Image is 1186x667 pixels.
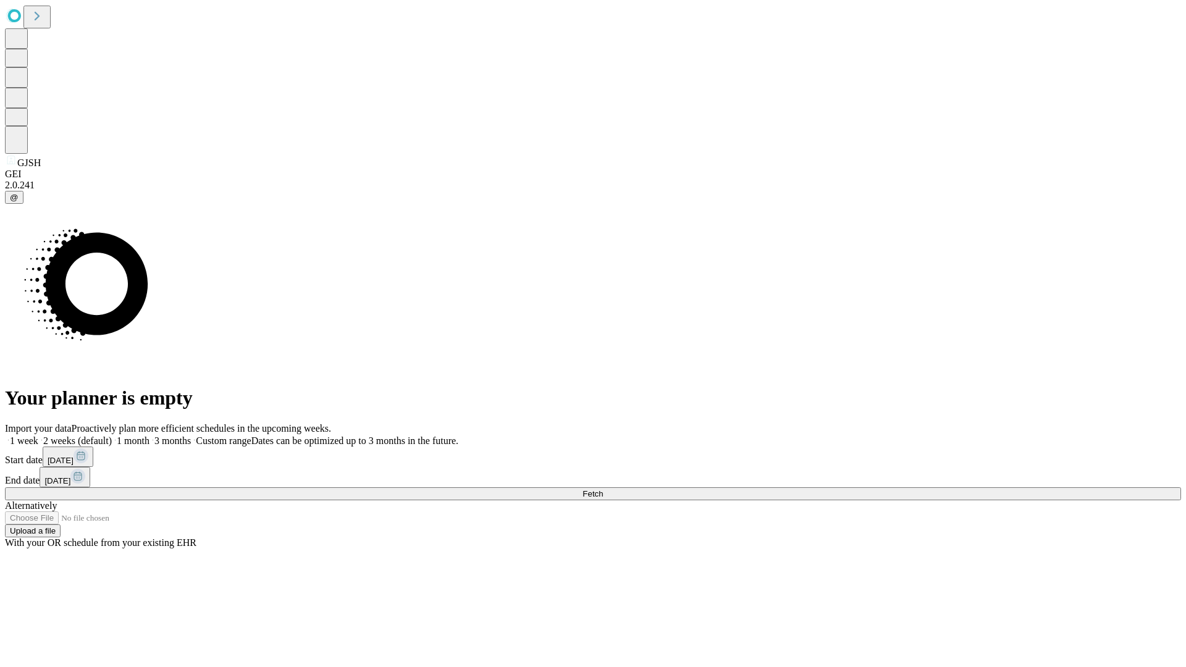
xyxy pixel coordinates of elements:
span: 3 months [154,435,191,446]
span: Custom range [196,435,251,446]
button: [DATE] [40,467,90,487]
button: Upload a file [5,524,61,537]
div: End date [5,467,1181,487]
button: [DATE] [43,447,93,467]
span: Fetch [582,489,603,498]
span: Dates can be optimized up to 3 months in the future. [251,435,458,446]
div: 2.0.241 [5,180,1181,191]
span: With your OR schedule from your existing EHR [5,537,196,548]
div: GEI [5,169,1181,180]
span: 1 week [10,435,38,446]
span: Proactively plan more efficient schedules in the upcoming weeks. [72,423,331,434]
button: @ [5,191,23,204]
div: Start date [5,447,1181,467]
span: 1 month [117,435,149,446]
button: Fetch [5,487,1181,500]
span: Import your data [5,423,72,434]
span: 2 weeks (default) [43,435,112,446]
span: @ [10,193,19,202]
span: [DATE] [48,456,74,465]
span: GJSH [17,157,41,168]
span: Alternatively [5,500,57,511]
h1: Your planner is empty [5,387,1181,409]
span: [DATE] [44,476,70,485]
